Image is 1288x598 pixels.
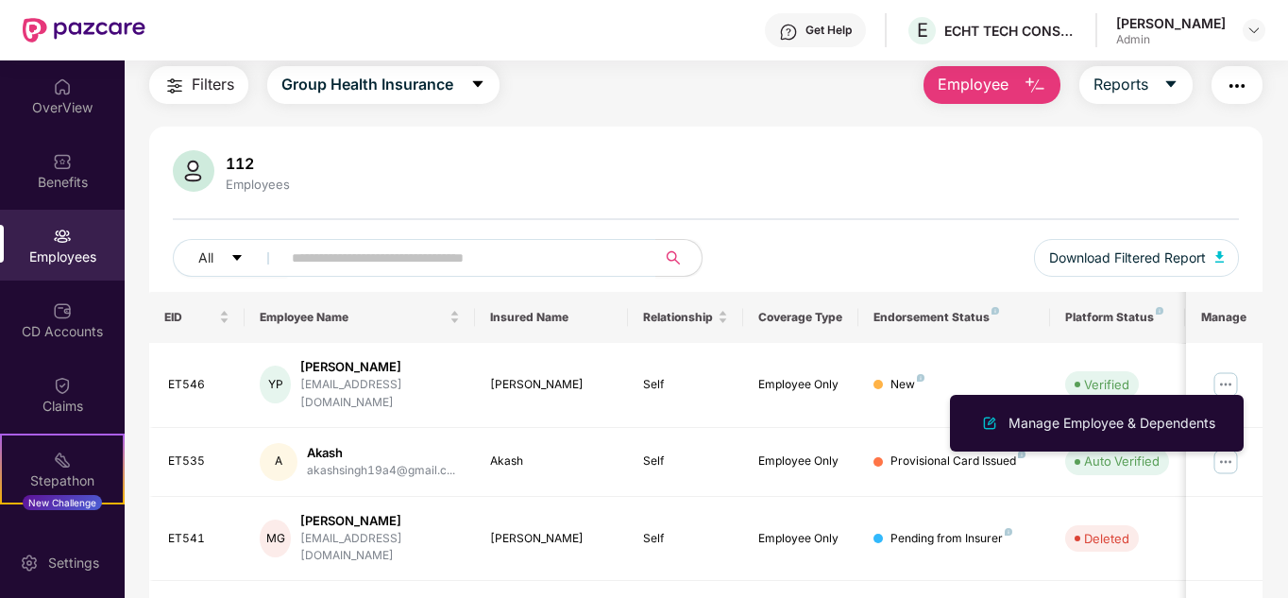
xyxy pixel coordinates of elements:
button: Reportscaret-down [1079,66,1193,104]
img: svg+xml;base64,PHN2ZyB4bWxucz0iaHR0cDovL3d3dy53My5vcmcvMjAwMC9zdmciIHdpZHRoPSIyNCIgaGVpZ2h0PSIyNC... [163,75,186,97]
img: svg+xml;base64,PHN2ZyBpZD0iRW5kb3JzZW1lbnRzIiB4bWxucz0iaHR0cDovL3d3dy53My5vcmcvMjAwMC9zdmciIHdpZH... [53,525,72,544]
div: Stepathon [2,471,123,490]
img: svg+xml;base64,PHN2ZyB4bWxucz0iaHR0cDovL3d3dy53My5vcmcvMjAwMC9zdmciIHhtbG5zOnhsaW5rPSJodHRwOi8vd3... [173,150,214,192]
div: Employee Only [758,530,843,548]
th: EID [149,292,246,343]
div: [EMAIL_ADDRESS][DOMAIN_NAME] [300,530,460,566]
span: Download Filtered Report [1049,248,1206,268]
div: Pending from Insurer [890,530,1012,548]
div: Self [643,376,728,394]
div: Platform Status [1065,310,1169,325]
div: Self [643,453,728,470]
span: caret-down [1163,77,1178,94]
img: manageButton [1211,369,1241,400]
img: svg+xml;base64,PHN2ZyBpZD0iSG9tZSIgeG1sbnM9Imh0dHA6Ly93d3cudzMub3JnLzIwMDAvc3ZnIiB3aWR0aD0iMjAiIG... [53,77,72,96]
img: svg+xml;base64,PHN2ZyB4bWxucz0iaHR0cDovL3d3dy53My5vcmcvMjAwMC9zdmciIHdpZHRoPSI4IiBoZWlnaHQ9IjgiIH... [1156,307,1163,315]
span: Group Health Insurance [281,73,453,96]
button: Download Filtered Report [1034,239,1240,277]
span: All [198,248,213,268]
img: svg+xml;base64,PHN2ZyBpZD0iSGVscC0zMngzMiIgeG1sbnM9Imh0dHA6Ly93d3cudzMub3JnLzIwMDAvc3ZnIiB3aWR0aD... [779,23,798,42]
div: New Challenge [23,495,102,510]
img: svg+xml;base64,PHN2ZyBpZD0iQ2xhaW0iIHhtbG5zPSJodHRwOi8vd3d3LnczLm9yZy8yMDAwL3N2ZyIgd2lkdGg9IjIwIi... [53,376,72,395]
div: Employee Only [758,376,843,394]
img: svg+xml;base64,PHN2ZyB4bWxucz0iaHR0cDovL3d3dy53My5vcmcvMjAwMC9zdmciIHhtbG5zOnhsaW5rPSJodHRwOi8vd3... [978,412,1001,435]
th: Relationship [628,292,743,343]
img: svg+xml;base64,PHN2ZyBpZD0iQmVuZWZpdHMiIHhtbG5zPSJodHRwOi8vd3d3LnczLm9yZy8yMDAwL3N2ZyIgd2lkdGg9Ij... [53,152,72,171]
img: svg+xml;base64,PHN2ZyB4bWxucz0iaHR0cDovL3d3dy53My5vcmcvMjAwMC9zdmciIHhtbG5zOnhsaW5rPSJodHRwOi8vd3... [1215,251,1225,263]
div: Employee Only [758,453,843,470]
img: svg+xml;base64,PHN2ZyB4bWxucz0iaHR0cDovL3d3dy53My5vcmcvMjAwMC9zdmciIHdpZHRoPSIyMSIgaGVpZ2h0PSIyMC... [53,451,72,470]
img: svg+xml;base64,PHN2ZyB4bWxucz0iaHR0cDovL3d3dy53My5vcmcvMjAwMC9zdmciIHdpZHRoPSI4IiBoZWlnaHQ9IjgiIH... [1005,528,1012,536]
span: Employee Name [260,310,446,325]
img: svg+xml;base64,PHN2ZyB4bWxucz0iaHR0cDovL3d3dy53My5vcmcvMjAwMC9zdmciIHdpZHRoPSI4IiBoZWlnaHQ9IjgiIH... [917,374,924,382]
img: svg+xml;base64,PHN2ZyB4bWxucz0iaHR0cDovL3d3dy53My5vcmcvMjAwMC9zdmciIHhtbG5zOnhsaW5rPSJodHRwOi8vd3... [1024,75,1046,97]
img: manageButton [1211,447,1241,477]
div: Endorsement Status [873,310,1035,325]
div: YP [260,366,291,403]
button: search [655,239,703,277]
div: [PERSON_NAME] [300,358,460,376]
div: ET541 [168,530,230,548]
th: Insured Name [475,292,629,343]
div: [PERSON_NAME] [300,512,460,530]
div: Manage Employee & Dependents [1005,413,1219,434]
div: Akash [307,444,455,462]
span: caret-down [470,77,485,94]
span: Relationship [643,310,714,325]
span: Filters [192,73,234,96]
span: search [655,250,692,265]
div: Self [643,530,728,548]
div: Provisional Card Issued [890,453,1025,470]
div: [PERSON_NAME] [490,376,614,394]
img: svg+xml;base64,PHN2ZyB4bWxucz0iaHR0cDovL3d3dy53My5vcmcvMjAwMC9zdmciIHdpZHRoPSI4IiBoZWlnaHQ9IjgiIH... [991,307,999,315]
th: Employee Name [245,292,475,343]
button: Group Health Insurancecaret-down [267,66,500,104]
span: caret-down [230,251,244,266]
button: Employee [924,66,1060,104]
img: New Pazcare Logo [23,18,145,43]
div: [PERSON_NAME] [1116,14,1226,32]
div: Employees [222,177,294,192]
div: ET546 [168,376,230,394]
button: Allcaret-down [173,239,288,277]
img: svg+xml;base64,PHN2ZyBpZD0iRW1wbG95ZWVzIiB4bWxucz0iaHR0cDovL3d3dy53My5vcmcvMjAwMC9zdmciIHdpZHRoPS... [53,227,72,246]
div: Deleted [1084,529,1129,548]
th: Coverage Type [743,292,858,343]
div: 112 [222,154,294,173]
div: New [890,376,924,394]
div: Akash [490,453,614,470]
div: MG [260,520,291,557]
div: akashsingh19a4@gmail.c... [307,462,455,480]
div: ET535 [168,453,230,470]
div: [PERSON_NAME] [490,530,614,548]
div: ECHT TECH CONSULTANCY SERVICES PRIVATE LIMITED [944,22,1076,40]
div: Get Help [805,23,852,38]
span: Employee [938,73,1008,96]
div: [EMAIL_ADDRESS][DOMAIN_NAME] [300,376,460,412]
div: Admin [1116,32,1226,47]
div: Auto Verified [1084,452,1160,470]
span: E [917,19,928,42]
button: Filters [149,66,248,104]
div: Settings [42,554,105,572]
th: Manage [1186,292,1263,343]
div: A [260,443,297,481]
img: svg+xml;base64,PHN2ZyBpZD0iRHJvcGRvd24tMzJ4MzIiIHhtbG5zPSJodHRwOi8vd3d3LnczLm9yZy8yMDAwL3N2ZyIgd2... [1246,23,1262,38]
img: svg+xml;base64,PHN2ZyB4bWxucz0iaHR0cDovL3d3dy53My5vcmcvMjAwMC9zdmciIHdpZHRoPSIyNCIgaGVpZ2h0PSIyNC... [1226,75,1248,97]
img: svg+xml;base64,PHN2ZyBpZD0iQ0RfQWNjb3VudHMiIGRhdGEtbmFtZT0iQ0QgQWNjb3VudHMiIHhtbG5zPSJodHRwOi8vd3... [53,301,72,320]
span: Reports [1093,73,1148,96]
span: EID [164,310,216,325]
img: svg+xml;base64,PHN2ZyBpZD0iU2V0dGluZy0yMHgyMCIgeG1sbnM9Imh0dHA6Ly93d3cudzMub3JnLzIwMDAvc3ZnIiB3aW... [20,554,39,572]
div: Verified [1084,375,1129,394]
